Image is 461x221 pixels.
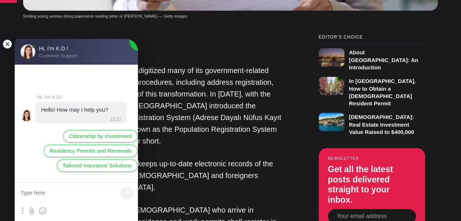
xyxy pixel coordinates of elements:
jdiv: Hello! How may I help you? [41,106,108,113]
jdiv: Hi, I'm K.D.! [21,109,32,121]
span: Smiling young woman doing paperwork reading letter or [PERSON_NAME] — Getty Images [23,14,187,18]
a: About [GEOGRAPHIC_DATA]: An Introduction [319,44,425,71]
h2: Introduction [36,35,282,58]
span: Residency Permits and Renewals [50,147,132,155]
small: Editor’s Choice [319,35,425,40]
jdiv: 13:22 [108,117,121,122]
small: Newsletter [328,156,416,160]
span: Citizenship by Investment [69,132,132,140]
h3: [DEMOGRAPHIC_DATA]: Real Estate Investment Value Raised to $400,000 [349,114,414,135]
a: In [GEOGRAPHIC_DATA], How to Obtain a [DEMOGRAPHIC_DATA] Resident Permit [319,75,425,107]
jdiv: Hi, I'm K.D.! [37,94,132,100]
span: Tailored Insurance Solutions [63,162,132,170]
a: [DEMOGRAPHIC_DATA]: Real Estate Investment Value Raised to $400,000 [319,110,425,136]
p: In the past decade, Turkey has digitized many of its government-related bureaucratic procedures. ... [36,65,282,147]
p: This central registering system keeps up-to-date electronic records of the address information of... [36,158,282,193]
h3: Get all the latest posts delivered straight to your inbox. [328,164,416,205]
h3: About [GEOGRAPHIC_DATA]: An Introduction [349,49,418,70]
h3: In [GEOGRAPHIC_DATA], How to Obtain a [DEMOGRAPHIC_DATA] Resident Permit [349,78,416,106]
jdiv: 05.09.25 13:22:04 [35,102,127,123]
